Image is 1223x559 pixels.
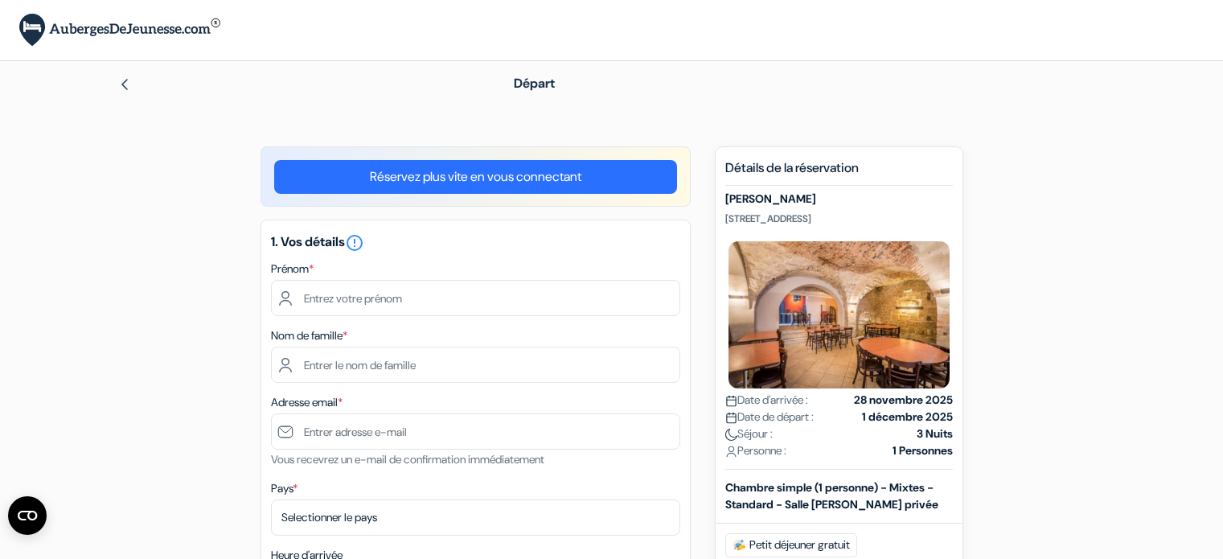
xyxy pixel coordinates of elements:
input: Entrez votre prénom [271,280,680,316]
small: Vous recevrez un e-mail de confirmation immédiatement [271,452,544,467]
h5: [PERSON_NAME] [725,192,953,206]
img: free_breakfast.svg [733,539,746,552]
strong: 1 Personnes [893,442,953,459]
h5: Détails de la réservation [725,160,953,186]
label: Nom de famille [271,327,347,344]
img: left_arrow.svg [118,78,131,91]
label: Prénom [271,261,314,277]
h5: 1. Vos détails [271,233,680,253]
span: Date de départ : [725,409,814,425]
img: calendar.svg [725,395,737,407]
span: Séjour : [725,425,773,442]
input: Entrer le nom de famille [271,347,680,383]
input: Entrer adresse e-mail [271,413,680,450]
i: error_outline [345,233,364,253]
span: Personne : [725,442,786,459]
img: calendar.svg [725,412,737,424]
button: Ouvrir le widget CMP [8,496,47,535]
span: Date d'arrivée : [725,392,808,409]
strong: 28 novembre 2025 [854,392,953,409]
img: AubergesDeJeunesse.com [19,14,220,47]
b: Chambre simple (1 personne) - Mixtes - Standard - Salle [PERSON_NAME] privée [725,480,938,512]
label: Adresse email [271,394,343,411]
strong: 3 Nuits [917,425,953,442]
span: Départ [514,75,555,92]
label: Pays [271,480,298,497]
a: Réservez plus vite en vous connectant [274,160,677,194]
strong: 1 décembre 2025 [862,409,953,425]
img: user_icon.svg [725,446,737,458]
p: [STREET_ADDRESS] [725,212,953,225]
a: error_outline [345,233,364,250]
span: Petit déjeuner gratuit [725,533,857,557]
img: moon.svg [725,429,737,441]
